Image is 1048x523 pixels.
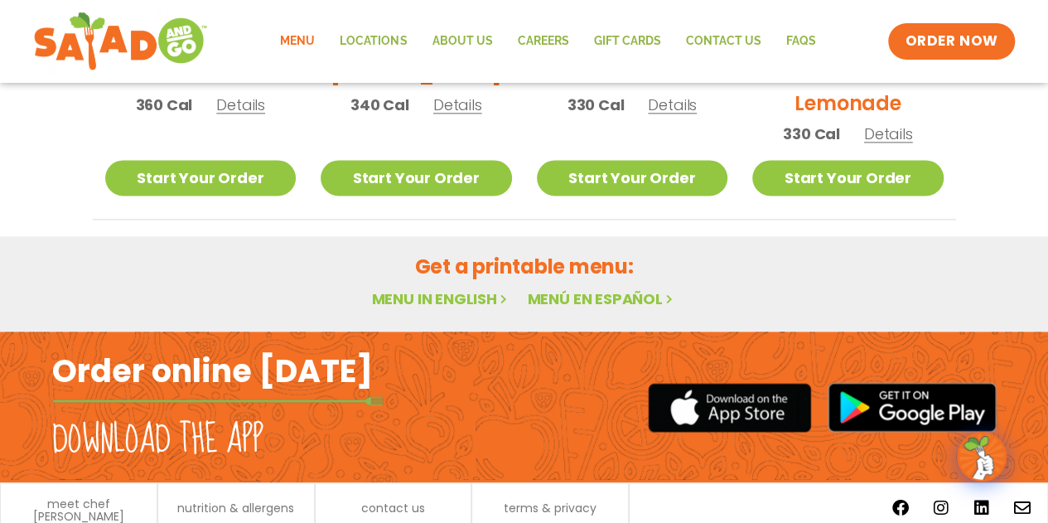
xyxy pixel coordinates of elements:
[527,288,676,309] a: Menú en español
[93,252,956,281] h2: Get a printable menu:
[33,8,208,75] img: new-SAG-logo-768×292
[52,417,263,463] h2: Download the app
[52,351,373,391] h2: Order online [DATE]
[350,94,409,116] span: 340 Cal
[648,380,811,434] img: appstore
[433,94,482,115] span: Details
[268,22,828,61] nav: Menu
[537,160,728,196] a: Start Your Order
[828,382,997,432] img: google_play
[371,288,510,309] a: Menu in English
[905,31,997,51] span: ORDER NOW
[648,94,697,115] span: Details
[321,160,512,196] a: Start Your Order
[773,22,828,61] a: FAQs
[419,22,505,61] a: About Us
[783,123,840,145] span: 330 Cal
[864,123,913,144] span: Details
[673,22,773,61] a: Contact Us
[9,498,148,521] a: meet chef [PERSON_NAME]
[216,94,265,115] span: Details
[959,433,1005,480] img: wpChatIcon
[136,94,193,116] span: 360 Cal
[581,22,673,61] a: GIFT CARDS
[105,160,297,196] a: Start Your Order
[327,22,419,61] a: Locations
[567,94,625,116] span: 330 Cal
[177,502,294,514] a: nutrition & allergens
[52,396,384,405] img: fork
[361,502,425,514] a: contact us
[504,502,596,514] a: terms & privacy
[268,22,327,61] a: Menu
[888,23,1014,60] a: ORDER NOW
[505,22,581,61] a: Careers
[752,160,944,196] a: Start Your Order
